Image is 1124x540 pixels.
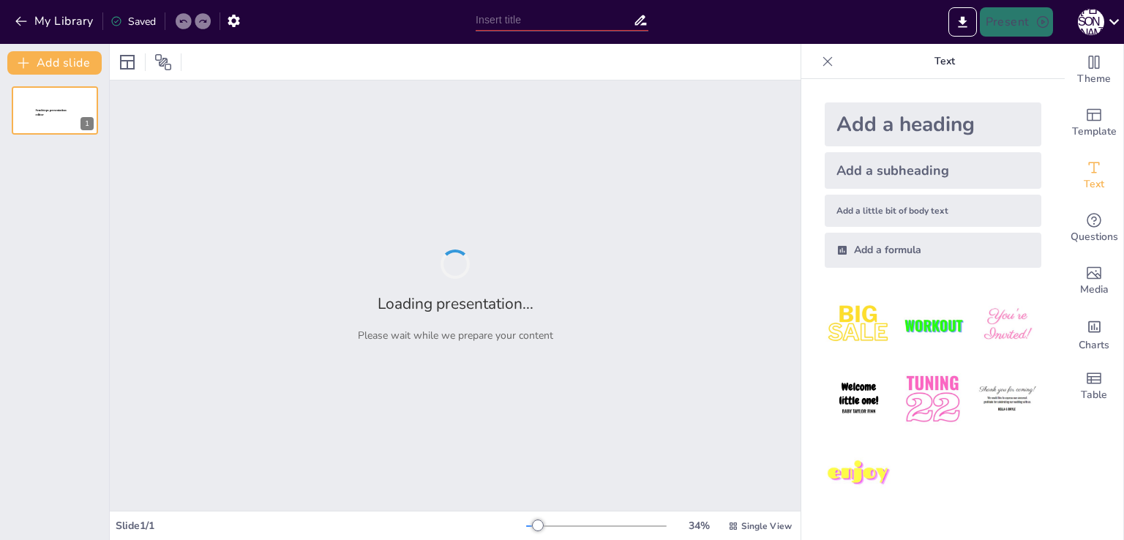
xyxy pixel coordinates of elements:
[1065,307,1123,360] div: Add charts and graphs
[36,109,67,117] span: Sendsteps presentation editor
[80,117,94,130] div: 1
[110,15,156,29] div: Saved
[1065,97,1123,149] div: Add ready made slides
[825,195,1041,227] div: Add a little bit of body text
[1065,202,1123,255] div: Get real-time input from your audience
[1081,387,1107,403] span: Table
[11,10,100,33] button: My Library
[899,291,967,359] img: 2.jpeg
[1078,7,1104,37] button: А [PERSON_NAME]
[1080,282,1109,298] span: Media
[825,233,1041,268] div: Add a formula
[825,440,893,508] img: 7.jpeg
[973,365,1041,433] img: 6.jpeg
[1071,229,1118,245] span: Questions
[899,365,967,433] img: 5.jpeg
[1065,44,1123,97] div: Change the overall theme
[1077,71,1111,87] span: Theme
[741,520,792,532] span: Single View
[1072,124,1117,140] span: Template
[1084,176,1104,192] span: Text
[358,329,553,342] p: Please wait while we prepare your content
[1065,149,1123,202] div: Add text boxes
[825,291,893,359] img: 1.jpeg
[1079,337,1109,353] span: Charts
[825,152,1041,189] div: Add a subheading
[825,102,1041,146] div: Add a heading
[1078,9,1104,35] div: А [PERSON_NAME]
[154,53,172,71] span: Position
[1065,360,1123,413] div: Add a table
[116,50,139,74] div: Layout
[7,51,102,75] button: Add slide
[1065,255,1123,307] div: Add images, graphics, shapes or video
[839,44,1050,79] p: Text
[12,86,98,135] div: 1
[825,365,893,433] img: 4.jpeg
[948,7,977,37] button: Export to PowerPoint
[476,10,633,31] input: Insert title
[116,519,526,533] div: Slide 1 / 1
[681,519,716,533] div: 34 %
[378,293,533,314] h2: Loading presentation...
[980,7,1053,37] button: Present
[973,291,1041,359] img: 3.jpeg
